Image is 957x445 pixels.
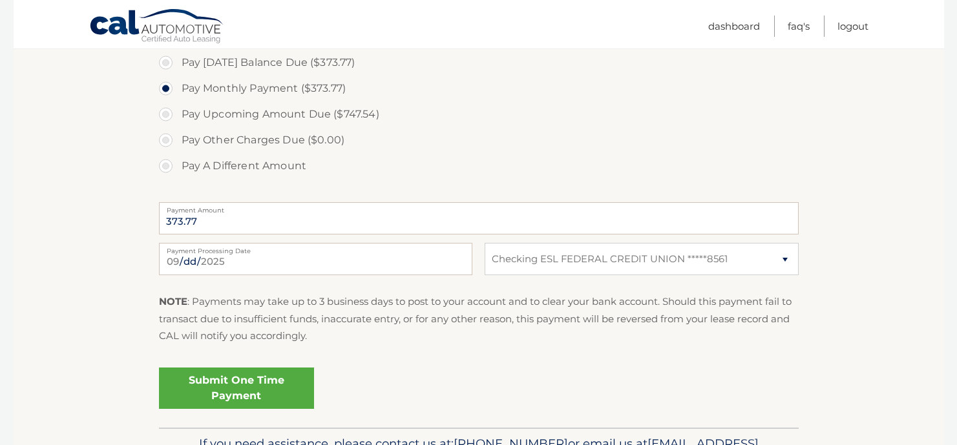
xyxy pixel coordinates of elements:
a: Logout [837,16,868,37]
label: Pay A Different Amount [159,153,799,179]
input: Payment Date [159,243,472,275]
label: Pay Other Charges Due ($0.00) [159,127,799,153]
input: Payment Amount [159,202,799,234]
label: Payment Processing Date [159,243,472,253]
label: Pay Upcoming Amount Due ($747.54) [159,101,799,127]
label: Payment Amount [159,202,799,212]
a: Submit One Time Payment [159,367,314,409]
a: Dashboard [708,16,760,37]
label: Pay Monthly Payment ($373.77) [159,76,799,101]
a: FAQ's [788,16,810,37]
p: : Payments may take up to 3 business days to post to your account and to clear your bank account.... [159,293,799,344]
a: Cal Automotive [89,8,225,46]
label: Pay [DATE] Balance Due ($373.77) [159,50,799,76]
strong: NOTE [159,295,187,307]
